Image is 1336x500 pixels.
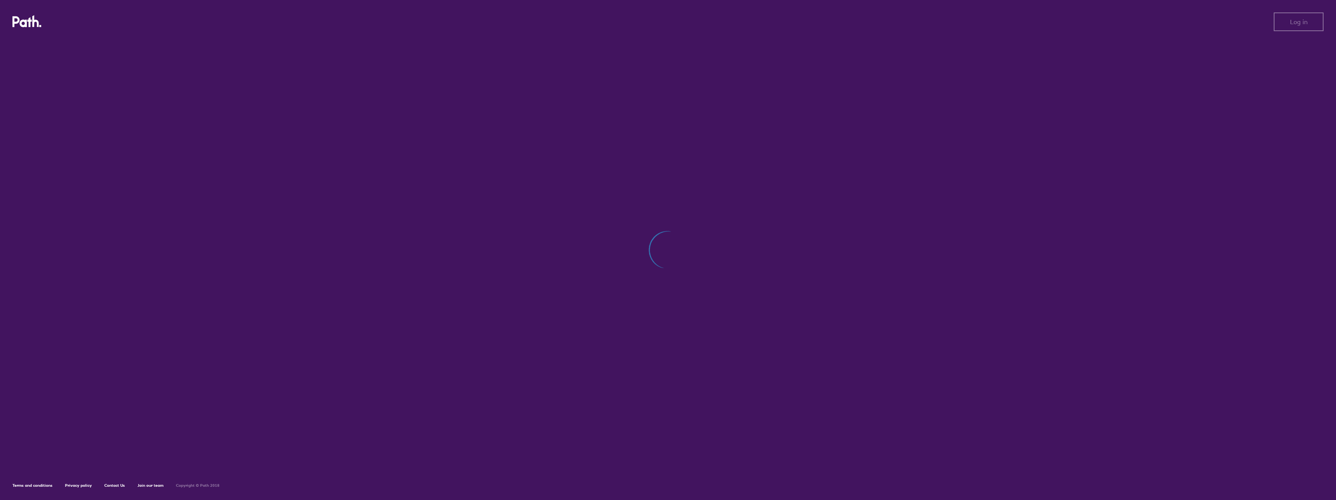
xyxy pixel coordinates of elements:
[137,483,163,488] a: Join our team
[1290,18,1308,25] span: Log in
[176,483,220,488] h6: Copyright © Path 2018
[1274,12,1324,31] button: Log in
[12,483,53,488] a: Terms and conditions
[104,483,125,488] a: Contact Us
[65,483,92,488] a: Privacy policy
